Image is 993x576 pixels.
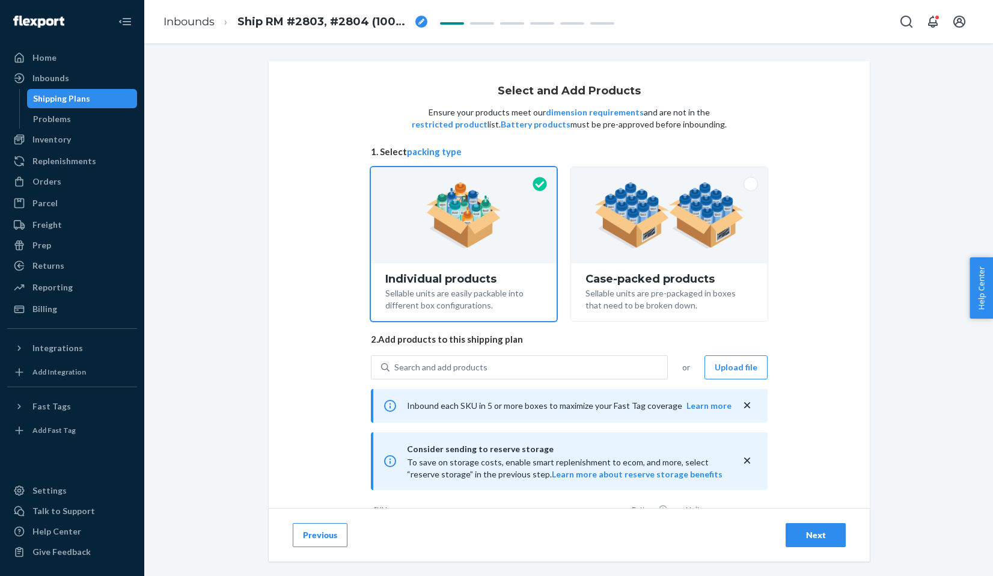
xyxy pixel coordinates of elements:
[385,273,542,285] div: Individual products
[7,69,137,88] a: Inbounds
[7,194,137,213] a: Parcel
[371,389,768,423] div: Inbound each SKU in 5 or more boxes to maximize your Fast Tag coverage
[32,52,57,64] div: Home
[32,281,73,293] div: Reporting
[412,118,487,130] button: restricted product
[32,425,76,435] div: Add Fast Tag
[407,442,732,456] span: Consider sending to reserve storage
[32,72,69,84] div: Inbounds
[426,182,501,248] img: individual-pack.facf35554cb0f1810c75b2bd6df2d64e.png
[683,504,738,517] div: Units
[7,363,137,382] a: Add Integration
[237,14,411,30] span: Ship RM #2803, #2804 (1000 Mq, 1000 Em) San Bernardino - Baoyuan
[32,485,67,497] div: Settings
[113,10,137,34] button: Close Navigation
[7,278,137,297] a: Reporting
[7,152,137,171] a: Replenishments
[501,118,570,130] button: Battery products
[585,273,753,285] div: Case-packed products
[7,236,137,255] a: Prep
[371,333,768,346] span: 2. Add products to this shipping plan
[7,339,137,358] button: Integrations
[686,400,732,412] button: Learn more
[13,16,64,28] img: Flexport logo
[585,285,753,311] div: Sellable units are pre-packaged in boxes that need to be broken down.
[32,176,61,188] div: Orders
[293,523,347,547] button: Previous
[32,155,96,167] div: Replenishments
[682,361,690,373] span: or
[741,455,753,467] button: close
[7,522,137,541] a: Help Center
[411,106,728,130] p: Ensure your products meet our and are not in the list. must be pre-approved before inbounding.
[970,257,993,319] button: Help Center
[796,529,836,541] div: Next
[32,505,95,517] div: Talk to Support
[32,400,71,412] div: Fast Tags
[163,15,215,28] a: Inbounds
[27,109,138,129] a: Problems
[7,501,137,521] a: Talk to Support
[7,130,137,149] a: Inventory
[32,546,91,558] div: Give Feedback
[498,85,641,97] h1: Select and Add Products
[32,133,71,146] div: Inventory
[32,219,62,231] div: Freight
[7,421,137,440] a: Add Fast Tag
[32,525,81,538] div: Help Center
[7,256,137,275] a: Returns
[7,481,137,500] a: Settings
[704,355,768,379] button: Upload file
[546,106,644,118] button: dimension requirements
[32,260,64,272] div: Returns
[32,239,51,251] div: Prep
[7,172,137,191] a: Orders
[894,10,918,34] button: Open Search Box
[371,146,768,158] span: 1. Select
[32,303,57,315] div: Billing
[32,342,83,354] div: Integrations
[552,468,723,480] button: Learn more about reserve storage benefits
[33,113,71,125] div: Problems
[594,182,744,248] img: case-pack.59cecea509d18c883b923b81aeac6d0b.png
[786,523,846,547] button: Next
[7,215,137,234] a: Freight
[7,397,137,416] button: Fast Tags
[385,285,542,311] div: Sellable units are easily packable into different box configurations.
[7,542,137,562] button: Give Feedback
[7,299,137,319] a: Billing
[629,504,683,517] div: Battery
[371,504,629,517] div: SKUs
[7,48,137,67] a: Home
[947,10,971,34] button: Open account menu
[32,197,58,209] div: Parcel
[394,361,487,373] div: Search and add products
[154,4,437,40] ol: breadcrumbs
[921,10,945,34] button: Open notifications
[741,399,753,412] button: close
[33,93,90,105] div: Shipping Plans
[407,146,462,158] button: packing type
[32,367,86,377] div: Add Integration
[27,89,138,108] a: Shipping Plans
[407,457,723,479] span: To save on storage costs, enable smart replenishment to ecom, and more, select “reserve storage” ...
